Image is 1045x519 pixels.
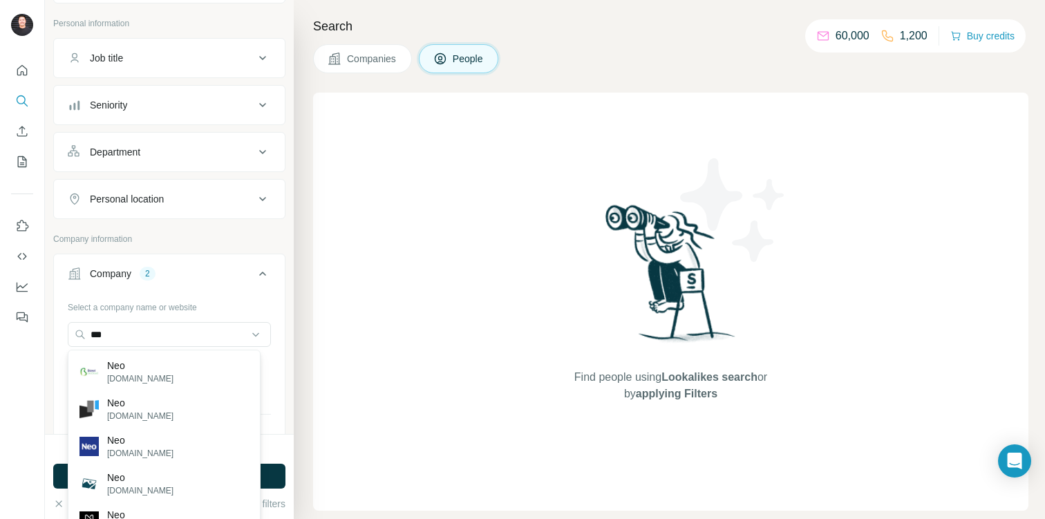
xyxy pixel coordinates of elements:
[11,274,33,299] button: Dashboard
[79,474,99,493] img: Neo
[53,17,285,30] p: Personal information
[11,119,33,144] button: Enrich CSV
[90,51,123,65] div: Job title
[11,244,33,269] button: Use Surfe API
[11,14,33,36] img: Avatar
[107,433,173,447] p: Neo
[453,52,484,66] span: People
[599,201,743,355] img: Surfe Illustration - Woman searching with binoculars
[79,399,99,419] img: Neo
[11,214,33,238] button: Use Surfe on LinkedIn
[90,98,127,112] div: Seniority
[90,267,131,281] div: Company
[998,444,1031,478] div: Open Intercom Messenger
[107,484,173,497] p: [DOMAIN_NAME]
[11,305,33,330] button: Feedback
[347,52,397,66] span: Companies
[107,396,173,410] p: Neo
[107,471,173,484] p: Neo
[54,257,285,296] button: Company2
[140,267,156,280] div: 2
[661,371,757,383] span: Lookalikes search
[836,28,869,44] p: 60,000
[11,88,33,113] button: Search
[53,464,285,489] button: Run search
[107,447,173,460] p: [DOMAIN_NAME]
[313,17,1028,36] h4: Search
[54,182,285,216] button: Personal location
[68,296,271,314] div: Select a company name or website
[950,26,1015,46] button: Buy credits
[79,362,99,381] img: Neo
[54,41,285,75] button: Job title
[90,145,140,159] div: Department
[560,369,781,402] span: Find people using or by
[11,58,33,83] button: Quick start
[107,372,173,385] p: [DOMAIN_NAME]
[53,233,285,245] p: Company information
[107,359,173,372] p: Neo
[90,192,164,206] div: Personal location
[671,148,795,272] img: Surfe Illustration - Stars
[54,88,285,122] button: Seniority
[53,497,93,511] button: Clear
[11,149,33,174] button: My lists
[79,437,99,456] img: Neo
[900,28,928,44] p: 1,200
[107,410,173,422] p: [DOMAIN_NAME]
[636,388,717,399] span: applying Filters
[54,135,285,169] button: Department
